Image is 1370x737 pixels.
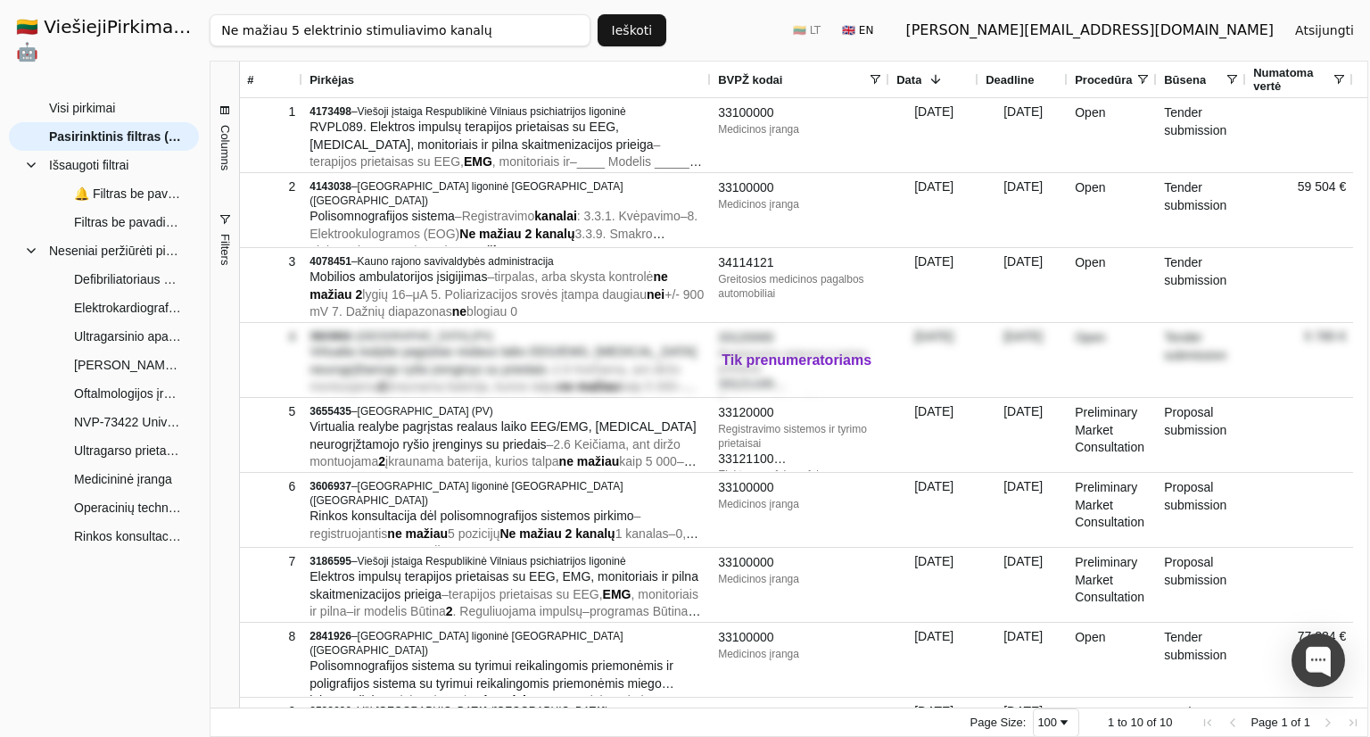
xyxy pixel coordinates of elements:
span: BVPŽ kodai [718,73,782,87]
span: mažiau [519,526,561,541]
span: Filtras be pavadinimo [74,209,181,236]
div: – [309,254,704,269]
span: – – – [309,587,700,636]
span: ne [559,454,574,468]
div: 33168000 [718,704,882,722]
span: EMG [464,154,492,169]
div: [DATE] [978,173,1068,247]
div: [DATE] [978,623,1068,697]
div: 5 [247,399,295,425]
div: [DATE] [978,548,1068,622]
div: Page Size [1033,708,1079,737]
span: Procedūra [1075,73,1132,87]
span: – – [309,362,697,411]
span: 2.6 Keičiama, ant diržo montuojama [309,437,681,469]
div: 8 [247,624,295,650]
span: – diapazonas nuo [309,543,637,576]
div: 33120000 [718,329,882,347]
span: kanalai [484,693,526,708]
span: Elektros impulsų terapijos prietaisas su EEG, EMG, monitoriais ir pilna skaitmenizacijos prieiga [309,569,698,601]
span: 10 [1130,716,1143,729]
div: 33100000 [718,629,882,647]
button: Atsijungti [1281,14,1368,46]
button: 🇬🇧 EN [831,16,884,45]
span: : 3.3.1. Kvėpavimo [577,209,681,223]
div: 33120000 [718,404,882,422]
div: [DATE] [978,323,1068,397]
div: 100 [1037,716,1057,729]
span: Ne [450,244,466,258]
span: mažiau [406,526,448,541]
span: 1 [1281,716,1287,729]
div: Elektroencefalografai [718,393,882,407]
span: of [1147,716,1157,729]
div: 7 [247,549,295,575]
span: [GEOGRAPHIC_DATA] (PV) [358,330,493,343]
span: Ne [499,526,516,541]
span: Rinkos konsultacija dėl elektrokardiografų su transportavimo vežimėliu pirkimo [74,523,181,550]
span: of [1291,716,1300,729]
div: – [309,404,704,418]
div: 33100000 [718,104,882,122]
span: kanalų [535,227,574,241]
div: 33121300 [718,393,882,410]
div: Open [1068,173,1157,247]
strong: .AI [178,16,206,37]
span: Būsena [1164,73,1206,87]
span: ir modelis Būtina [353,604,446,618]
span: ) [445,244,450,258]
span: – – [309,269,704,319]
div: [DATE] [889,398,978,472]
div: Page Size: [970,716,1027,729]
span: nei [647,287,664,302]
span: 1 [1304,716,1310,729]
div: [DATE] [978,98,1068,172]
div: [DATE] [889,623,978,697]
div: Next Page [1321,716,1335,730]
div: Preliminary Market Consultation [1068,398,1157,472]
div: 33121100 [718,451,882,468]
span: ne [653,269,667,284]
div: 2 [247,174,295,200]
span: ne [452,304,466,319]
span: . Reguliuojama impulsų [453,604,583,618]
span: 4078451 [309,255,351,268]
span: – – [309,209,697,258]
span: mažiau [468,244,510,258]
span: 2 [446,604,453,618]
span: tirpalas, arba skysta kontrolė [494,269,653,284]
span: to [1118,716,1127,729]
span: 🔔 Filtras be pavadinimo [74,180,181,207]
div: 9 [247,699,295,725]
span: 3655435 [309,405,351,418]
span: Kauno rajono savivaldybės administracija [358,255,554,268]
div: Registravimo sistemos ir tyrimo prietaisai [718,422,882,451]
span: kaip 5 000 [619,379,677,393]
div: 33100000 [718,179,882,197]
div: Proposal submission [1157,473,1246,547]
span: mažiau [577,379,619,393]
div: [PERSON_NAME][EMAIL_ADDRESS][DOMAIN_NAME] [905,20,1274,41]
div: [DATE] [889,548,978,622]
span: Neseniai peržiūrėti pirkimai [49,237,181,264]
span: EMG [417,244,445,258]
span: Rinkos konsultacija dėl polisomnografijos sistemos pirkimo [309,509,633,523]
span: 2 [524,227,532,241]
span: , monitoriais ir [492,154,570,169]
span: 2 [565,526,573,541]
div: Greitosios medicinos pagalbos automobiliai [718,272,882,301]
span: kaip 5 000 [619,454,677,468]
div: – [309,104,704,119]
div: Preliminary Market Consultation [1068,473,1157,547]
span: 4173498 [309,105,351,118]
input: Greita paieška... [210,14,590,46]
span: ____ Modelis _____ [577,154,702,169]
div: – [309,329,704,344]
span: 2.6 Keičiama, ant diržo montuojama [309,362,681,394]
div: 1 [247,99,295,125]
div: [DATE] [889,173,978,247]
span: Visi pirkimai [49,95,115,121]
div: 33121300 [718,468,882,485]
span: Oftalmologijos įranga (Fakoemulsifikatorius, Retinografas, Tonometras) [74,380,181,407]
span: 2 [378,379,385,393]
